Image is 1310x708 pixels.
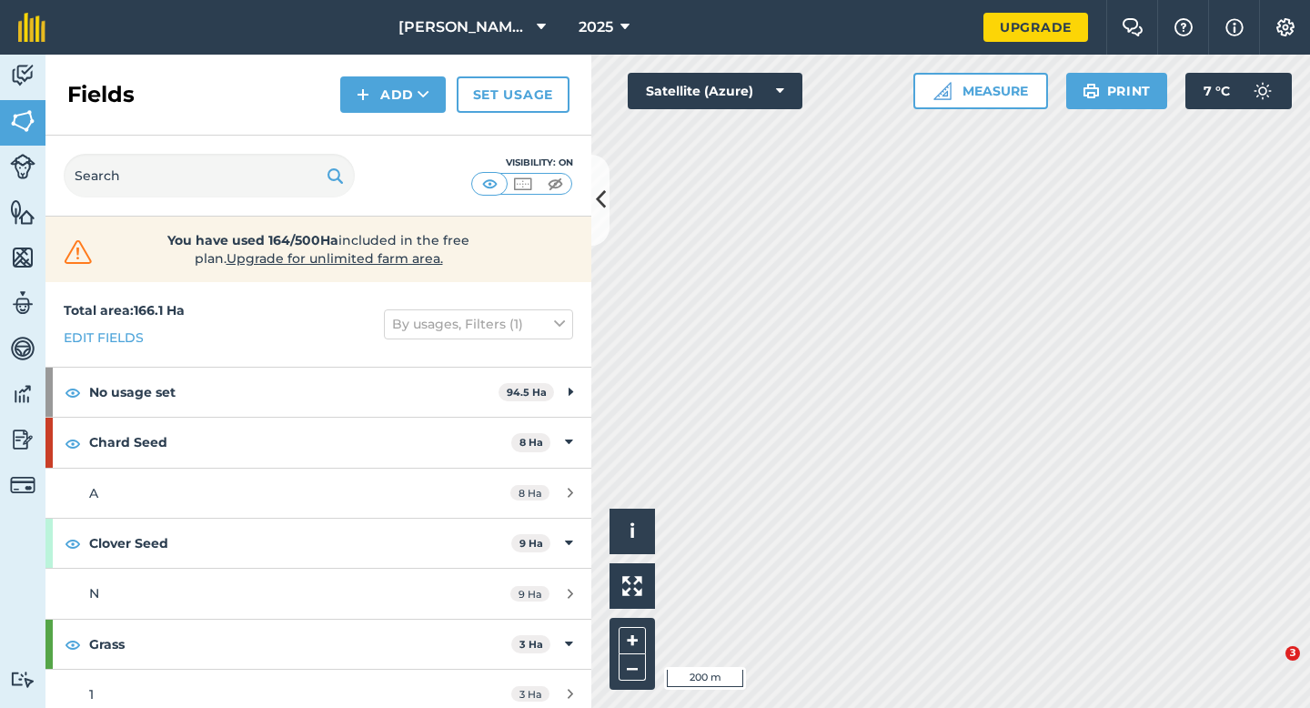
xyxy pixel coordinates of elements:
[10,335,35,362] img: svg+xml;base64,PD94bWwgdmVyc2lvbj0iMS4wIiBlbmNvZGluZz0idXRmLTgiPz4KPCEtLSBHZW5lcmF0b3I6IEFkb2JlIE...
[10,472,35,498] img: svg+xml;base64,PD94bWwgdmVyc2lvbj0iMS4wIiBlbmNvZGluZz0idXRmLTgiPz4KPCEtLSBHZW5lcmF0b3I6IEFkb2JlIE...
[65,432,81,454] img: svg+xml;base64,PHN2ZyB4bWxucz0iaHR0cDovL3d3dy53My5vcmcvMjAwMC9zdmciIHdpZHRoPSIxOCIgaGVpZ2h0PSIyNC...
[610,509,655,554] button: i
[89,519,511,568] strong: Clover Seed
[45,368,591,417] div: No usage set94.5 Ha
[227,250,443,267] span: Upgrade for unlimited farm area.
[507,386,547,399] strong: 94.5 Ha
[1173,18,1194,36] img: A question mark icon
[619,627,646,654] button: +
[510,485,549,501] span: 8 Ha
[10,62,35,89] img: svg+xml;base64,PD94bWwgdmVyc2lvbj0iMS4wIiBlbmNvZGluZz0idXRmLTgiPz4KPCEtLSBHZW5lcmF0b3I6IEFkb2JlIE...
[327,165,344,187] img: svg+xml;base64,PHN2ZyB4bWxucz0iaHR0cDovL3d3dy53My5vcmcvMjAwMC9zdmciIHdpZHRoPSIxOSIgaGVpZ2h0PSIyNC...
[125,231,512,268] span: included in the free plan .
[64,154,355,197] input: Search
[519,638,543,651] strong: 3 Ha
[67,80,135,109] h2: Fields
[89,485,98,501] span: A
[510,586,549,602] span: 9 Ha
[10,426,35,453] img: svg+xml;base64,PD94bWwgdmVyc2lvbj0iMS4wIiBlbmNvZGluZz0idXRmLTgiPz4KPCEtLSBHZW5lcmF0b3I6IEFkb2JlIE...
[511,175,534,193] img: svg+xml;base64,PHN2ZyB4bWxucz0iaHR0cDovL3d3dy53My5vcmcvMjAwMC9zdmciIHdpZHRoPSI1MCIgaGVpZ2h0PSI0MC...
[18,13,45,42] img: fieldmargin Logo
[45,620,591,669] div: Grass3 Ha
[1285,646,1300,661] span: 3
[60,238,96,266] img: svg+xml;base64,PHN2ZyB4bWxucz0iaHR0cDovL3d3dy53My5vcmcvMjAwMC9zdmciIHdpZHRoPSIzMiIgaGVpZ2h0PSIzMC...
[619,654,646,681] button: –
[1244,73,1281,109] img: svg+xml;base64,PD94bWwgdmVyc2lvbj0iMS4wIiBlbmNvZGluZz0idXRmLTgiPz4KPCEtLSBHZW5lcmF0b3I6IEFkb2JlIE...
[45,418,591,467] div: Chard Seed8 Ha
[519,436,543,449] strong: 8 Ha
[10,380,35,408] img: svg+xml;base64,PD94bWwgdmVyc2lvbj0iMS4wIiBlbmNvZGluZz0idXRmLTgiPz4KPCEtLSBHZW5lcmF0b3I6IEFkb2JlIE...
[1066,73,1168,109] button: Print
[89,585,99,602] span: N
[65,633,81,655] img: svg+xml;base64,PHN2ZyB4bWxucz0iaHR0cDovL3d3dy53My5vcmcvMjAwMC9zdmciIHdpZHRoPSIxOCIgaGVpZ2h0PSIyNC...
[1122,18,1144,36] img: Two speech bubbles overlapping with the left bubble in the forefront
[1225,16,1244,38] img: svg+xml;base64,PHN2ZyB4bWxucz0iaHR0cDovL3d3dy53My5vcmcvMjAwMC9zdmciIHdpZHRoPSIxNyIgaGVpZ2h0PSIxNy...
[983,13,1088,42] a: Upgrade
[65,532,81,554] img: svg+xml;base64,PHN2ZyB4bWxucz0iaHR0cDovL3d3dy53My5vcmcvMjAwMC9zdmciIHdpZHRoPSIxOCIgaGVpZ2h0PSIyNC...
[579,16,613,38] span: 2025
[45,469,591,518] a: A8 Ha
[1204,73,1230,109] span: 7 ° C
[340,76,446,113] button: Add
[10,198,35,226] img: svg+xml;base64,PHN2ZyB4bWxucz0iaHR0cDovL3d3dy53My5vcmcvMjAwMC9zdmciIHdpZHRoPSI1NiIgaGVpZ2h0PSI2MC...
[457,76,569,113] a: Set usage
[10,154,35,179] img: svg+xml;base64,PD94bWwgdmVyc2lvbj0iMS4wIiBlbmNvZGluZz0idXRmLTgiPz4KPCEtLSBHZW5lcmF0b3I6IEFkb2JlIE...
[1185,73,1292,109] button: 7 °C
[10,671,35,688] img: svg+xml;base64,PD94bWwgdmVyc2lvbj0iMS4wIiBlbmNvZGluZz0idXRmLTgiPz4KPCEtLSBHZW5lcmF0b3I6IEFkb2JlIE...
[10,289,35,317] img: svg+xml;base64,PD94bWwgdmVyc2lvbj0iMS4wIiBlbmNvZGluZz0idXRmLTgiPz4KPCEtLSBHZW5lcmF0b3I6IEFkb2JlIE...
[913,73,1048,109] button: Measure
[1248,646,1292,690] iframe: Intercom live chat
[167,232,338,248] strong: You have used 164/500Ha
[384,309,573,339] button: By usages, Filters (1)
[89,368,499,417] strong: No usage set
[64,328,144,348] a: Edit fields
[1275,18,1296,36] img: A cog icon
[45,569,591,618] a: N9 Ha
[519,537,543,550] strong: 9 Ha
[64,302,185,319] strong: Total area : 166.1 Ha
[10,107,35,135] img: svg+xml;base64,PHN2ZyB4bWxucz0iaHR0cDovL3d3dy53My5vcmcvMjAwMC9zdmciIHdpZHRoPSI1NiIgaGVpZ2h0PSI2MC...
[357,84,369,106] img: svg+xml;base64,PHN2ZyB4bWxucz0iaHR0cDovL3d3dy53My5vcmcvMjAwMC9zdmciIHdpZHRoPSIxNCIgaGVpZ2h0PSIyNC...
[544,175,567,193] img: svg+xml;base64,PHN2ZyB4bWxucz0iaHR0cDovL3d3dy53My5vcmcvMjAwMC9zdmciIHdpZHRoPSI1MCIgaGVpZ2h0PSI0MC...
[89,418,511,467] strong: Chard Seed
[10,244,35,271] img: svg+xml;base64,PHN2ZyB4bWxucz0iaHR0cDovL3d3dy53My5vcmcvMjAwMC9zdmciIHdpZHRoPSI1NiIgaGVpZ2h0PSI2MC...
[65,381,81,403] img: svg+xml;base64,PHN2ZyB4bWxucz0iaHR0cDovL3d3dy53My5vcmcvMjAwMC9zdmciIHdpZHRoPSIxOCIgaGVpZ2h0PSIyNC...
[511,686,549,702] span: 3 Ha
[60,231,577,268] a: You have used 164/500Haincluded in the free plan.Upgrade for unlimited farm area.
[933,82,952,100] img: Ruler icon
[630,520,635,542] span: i
[479,175,501,193] img: svg+xml;base64,PHN2ZyB4bWxucz0iaHR0cDovL3d3dy53My5vcmcvMjAwMC9zdmciIHdpZHRoPSI1MCIgaGVpZ2h0PSI0MC...
[1083,80,1100,102] img: svg+xml;base64,PHN2ZyB4bWxucz0iaHR0cDovL3d3dy53My5vcmcvMjAwMC9zdmciIHdpZHRoPSIxOSIgaGVpZ2h0PSIyNC...
[398,16,529,38] span: [PERSON_NAME] & Sons
[45,519,591,568] div: Clover Seed9 Ha
[622,576,642,596] img: Four arrows, one pointing top left, one top right, one bottom right and the last bottom left
[471,156,573,170] div: Visibility: On
[628,73,802,109] button: Satellite (Azure)
[89,620,511,669] strong: Grass
[89,686,94,703] span: 1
